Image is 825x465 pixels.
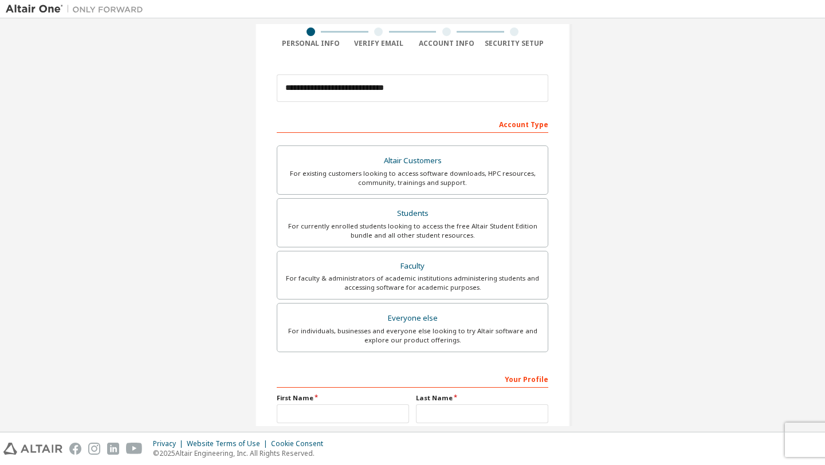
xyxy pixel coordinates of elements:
[277,369,548,388] div: Your Profile
[284,258,541,274] div: Faculty
[153,439,187,448] div: Privacy
[284,310,541,326] div: Everyone else
[284,153,541,169] div: Altair Customers
[284,206,541,222] div: Students
[6,3,149,15] img: Altair One
[284,326,541,345] div: For individuals, businesses and everyone else looking to try Altair software and explore our prod...
[126,443,143,455] img: youtube.svg
[271,439,330,448] div: Cookie Consent
[69,443,81,455] img: facebook.svg
[187,439,271,448] div: Website Terms of Use
[416,393,548,403] label: Last Name
[3,443,62,455] img: altair_logo.svg
[277,115,548,133] div: Account Type
[153,448,330,458] p: © 2025 Altair Engineering, Inc. All Rights Reserved.
[284,169,541,187] div: For existing customers looking to access software downloads, HPC resources, community, trainings ...
[107,443,119,455] img: linkedin.svg
[277,393,409,403] label: First Name
[277,39,345,48] div: Personal Info
[345,39,413,48] div: Verify Email
[88,443,100,455] img: instagram.svg
[412,39,481,48] div: Account Info
[284,222,541,240] div: For currently enrolled students looking to access the free Altair Student Edition bundle and all ...
[284,274,541,292] div: For faculty & administrators of academic institutions administering students and accessing softwa...
[481,39,549,48] div: Security Setup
